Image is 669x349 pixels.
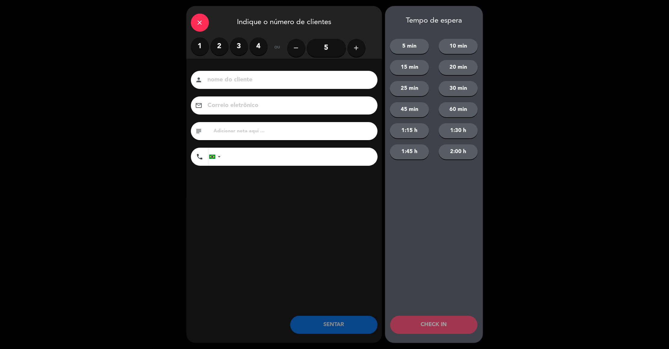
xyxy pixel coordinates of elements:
[268,37,287,58] div: ou
[207,100,370,111] input: Correio eletrônico
[390,102,429,117] button: 45 min
[210,37,229,55] label: 2
[439,39,478,54] button: 10 min
[207,75,370,85] input: nome do cliente
[390,81,429,96] button: 25 min
[439,102,478,117] button: 60 min
[250,37,268,55] label: 4
[390,60,429,75] button: 15 min
[195,127,203,135] i: subject
[390,144,429,159] button: 1:45 h
[213,127,373,135] input: Adicionar nota aqui ...
[191,37,209,55] label: 1
[290,316,378,334] button: SENTAR
[196,153,204,160] i: phone
[230,37,248,55] label: 3
[439,81,478,96] button: 30 min
[385,17,483,25] div: Tempo de espera
[195,102,203,109] i: email
[390,123,429,138] button: 1:15 h
[439,123,478,138] button: 1:30 h
[390,316,478,334] button: CHECK IN
[390,39,429,54] button: 5 min
[353,44,360,52] i: add
[293,44,300,52] i: remove
[439,60,478,75] button: 20 min
[186,6,382,37] div: Indique o número de clientes
[439,144,478,159] button: 2:00 h
[287,39,305,57] button: remove
[195,76,203,83] i: person
[196,19,204,26] i: close
[209,148,223,165] div: Brazil (Brasil): +55
[347,39,366,57] button: add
